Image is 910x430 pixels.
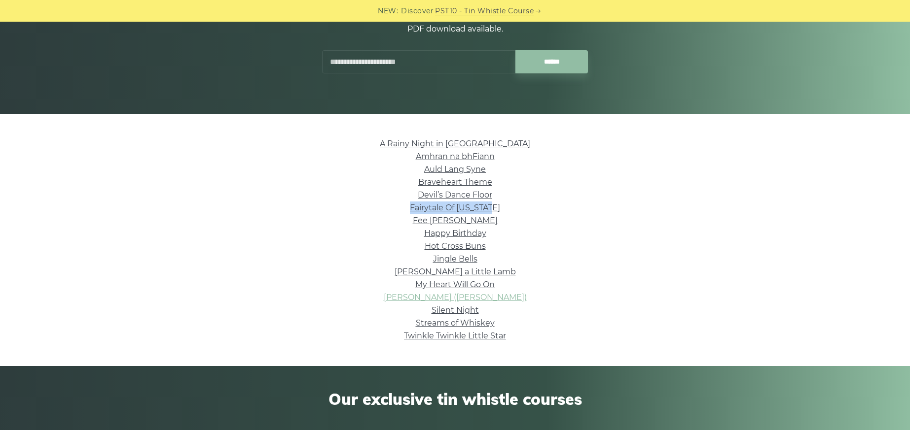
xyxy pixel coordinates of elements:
a: Auld Lang Syne [424,165,486,174]
a: Hot Cross Buns [425,241,486,251]
a: [PERSON_NAME] ([PERSON_NAME]) [384,293,527,302]
a: Twinkle Twinkle Little Star [404,331,506,340]
a: My Heart Will Go On [415,280,495,289]
a: Fairytale Of [US_STATE] [410,203,500,212]
span: Discover [401,5,434,17]
a: Silent Night [432,305,479,315]
a: Jingle Bells [433,254,477,264]
a: Amhran na bhFiann [416,152,495,161]
a: Fee [PERSON_NAME] [413,216,498,225]
span: NEW: [378,5,398,17]
a: Devil’s Dance Floor [418,190,492,199]
a: Happy Birthday [424,229,486,238]
span: Our exclusive tin whistle courses [177,390,733,408]
a: Braveheart Theme [418,177,492,187]
a: Streams of Whiskey [416,318,495,328]
a: [PERSON_NAME] a Little Lamb [395,267,516,276]
a: A Rainy Night in [GEOGRAPHIC_DATA] [380,139,530,148]
a: PST10 - Tin Whistle Course [435,5,534,17]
